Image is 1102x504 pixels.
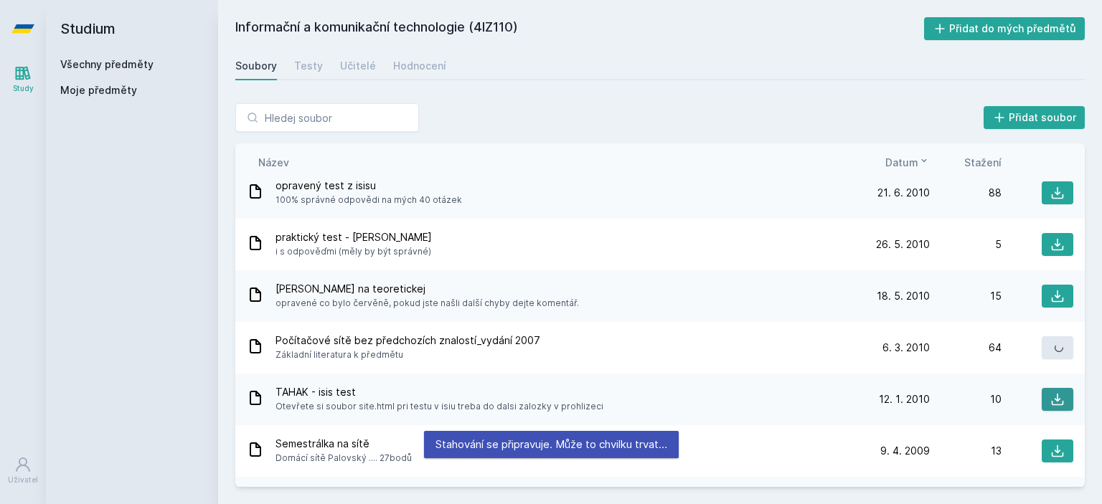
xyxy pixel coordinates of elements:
div: Testy [294,59,323,73]
span: Počítačové sítě bez předchozích znalostí_vydání 2007 [275,333,540,348]
button: Přidat soubor [984,106,1085,129]
div: 64 [930,341,1002,355]
button: Přidat do mých předmětů [924,17,1085,40]
h2: Informační a komunikační technologie (4IZ110) [235,17,924,40]
span: Semestrálka na sítě [275,437,412,451]
button: Název [258,155,289,170]
span: Moje předměty [60,83,137,98]
div: Hodnocení [393,59,446,73]
div: 88 [930,186,1002,200]
span: opravené co bylo červěně, pokud jste našli další chyby dejte komentář. [275,296,579,310]
span: 100% správné odpovědi na mých 40 otázek [275,193,462,207]
div: Study [13,83,34,94]
a: Uživatel [3,449,43,493]
span: Domácí sítě Palovský .... 27bodů [275,451,412,465]
div: 5 [930,237,1002,252]
button: Datum [885,155,930,170]
span: Základní literatura k předmětu [275,348,540,362]
span: 21. 6. 2010 [877,186,930,200]
span: Otevřete si soubor site.html pri testu v isiu treba do dalsi zalozky v prohlizeci [275,399,603,414]
div: 10 [930,392,1002,406]
div: 13 [930,444,1002,458]
div: 15 [930,289,1002,303]
span: opravený test z isisu [275,179,462,193]
div: Soubory [235,59,277,73]
a: Soubory [235,52,277,80]
a: Všechny předměty [60,58,154,70]
div: Uživatel [8,475,38,485]
a: Učitelé [340,52,376,80]
span: 6. 3. 2010 [882,341,930,355]
input: Hledej soubor [235,103,419,132]
span: praktický test - [PERSON_NAME] [275,230,432,244]
a: Hodnocení [393,52,446,80]
a: Testy [294,52,323,80]
button: Stažení [964,155,1002,170]
span: 9. 4. 2009 [880,444,930,458]
span: i s odpověďmi (měly by být správné) [275,244,432,259]
a: Study [3,57,43,101]
span: 12. 1. 2010 [879,392,930,406]
span: TAHAK - isis test [275,385,603,399]
div: Stahování se připravuje. Může to chvilku trvat… [424,431,679,458]
span: Datum [885,155,918,170]
span: 26. 5. 2010 [876,237,930,252]
div: Učitelé [340,59,376,73]
span: 18. 5. 2010 [877,289,930,303]
span: [PERSON_NAME] na teoretickej [275,282,579,296]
